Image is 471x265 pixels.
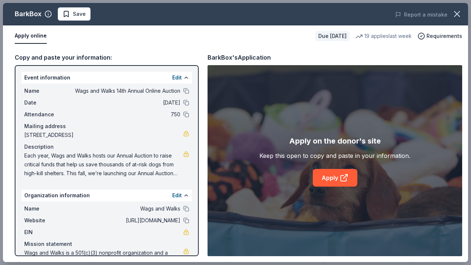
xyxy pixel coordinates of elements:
span: [URL][DOMAIN_NAME] [74,216,180,225]
span: [STREET_ADDRESS] [24,131,183,139]
a: Apply [313,169,357,187]
span: [DATE] [74,98,180,107]
span: Attendance [24,110,74,119]
span: Wags and Walks 14th Annual Online Auction [74,86,180,95]
button: Edit [172,191,182,200]
span: Each year, Wags and Walks hosts our Annual Auction to raise critical funds that help us save thou... [24,151,183,178]
span: Wags and Walks [74,204,180,213]
div: BarkBox [15,8,42,20]
button: Apply online [15,28,47,44]
div: BarkBox's Application [208,53,271,62]
span: Website [24,216,74,225]
div: Apply on the donor's site [289,135,381,147]
div: Organization information [21,190,192,201]
div: Copy and paste your information: [15,53,199,62]
div: Event information [21,72,192,84]
div: Keep this open to copy and paste in your information. [259,151,410,160]
button: Save [58,7,91,21]
div: 19 applies last week [355,32,412,40]
button: Requirements [418,32,462,40]
div: Mission statement [24,240,189,248]
span: Save [73,10,86,18]
div: Mailing address [24,122,189,131]
span: EIN [24,228,74,237]
span: Name [24,86,74,95]
div: Due [DATE] [315,31,350,41]
div: Description [24,142,189,151]
span: Date [24,98,74,107]
button: Edit [172,73,182,82]
button: Report a mistake [395,10,447,19]
span: Requirements [426,32,462,40]
span: 750 [74,110,180,119]
span: Name [24,204,74,213]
